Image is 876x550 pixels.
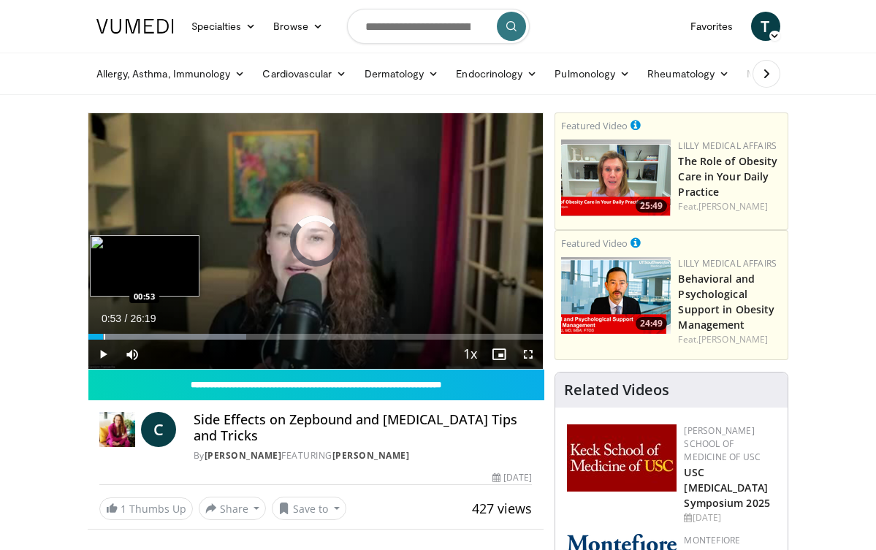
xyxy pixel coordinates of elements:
span: 26:19 [130,313,156,324]
button: Share [199,497,267,520]
span: 1 [121,502,126,516]
img: 7b941f1f-d101-407a-8bfa-07bd47db01ba.png.150x105_q85_autocrop_double_scale_upscale_version-0.2.jpg [567,424,677,492]
a: Pulmonology [546,59,639,88]
a: Cardiovascular [254,59,355,88]
button: Save to [272,497,346,520]
button: Mute [118,340,147,369]
a: [PERSON_NAME] [332,449,410,462]
a: 1 Thumbs Up [99,497,193,520]
a: [PERSON_NAME] [698,200,768,213]
img: VuMedi Logo [96,19,174,34]
a: Favorites [682,12,742,41]
div: Progress Bar [88,334,544,340]
a: Dermatology [356,59,448,88]
a: Browse [264,12,332,41]
img: ba3304f6-7838-4e41-9c0f-2e31ebde6754.png.150x105_q85_crop-smart_upscale.png [561,257,671,334]
h4: Related Videos [564,381,669,399]
a: USC [MEDICAL_DATA] Symposium 2025 [684,465,769,510]
small: Featured Video [561,119,628,132]
a: 24:49 [561,257,671,334]
a: Endocrinology [447,59,546,88]
div: Feat. [678,200,782,213]
a: Rheumatology [639,59,738,88]
span: 0:53 [102,313,121,324]
button: Fullscreen [514,340,543,369]
span: 427 views [472,500,532,517]
div: [DATE] [684,511,776,524]
a: Lilly Medical Affairs [678,257,777,270]
div: By FEATURING [194,449,533,462]
a: 25:49 [561,140,671,216]
div: [DATE] [492,471,532,484]
span: 24:49 [636,317,667,330]
a: Specialties [183,12,265,41]
video-js: Video Player [88,113,544,369]
a: T [751,12,780,41]
img: image.jpeg [90,235,199,297]
a: [PERSON_NAME] [698,333,768,345]
a: C [141,412,176,447]
small: Featured Video [561,237,628,250]
img: e1208b6b-349f-4914-9dd7-f97803bdbf1d.png.150x105_q85_crop-smart_upscale.png [561,140,671,216]
a: Behavioral and Psychological Support in Obesity Management [678,272,774,332]
button: Enable picture-in-picture mode [484,340,514,369]
span: 25:49 [636,199,667,213]
a: The Role of Obesity Care in Your Daily Practice [678,154,777,199]
button: Play [88,340,118,369]
a: Allergy, Asthma, Immunology [88,59,254,88]
span: / [125,313,128,324]
img: Dr. Carolynn Francavilla [99,412,135,447]
h4: Side Effects on Zepbound and [MEDICAL_DATA] Tips and Tricks [194,412,533,443]
input: Search topics, interventions [347,9,530,44]
a: Lilly Medical Affairs [678,140,777,152]
button: Playback Rate [455,340,484,369]
a: [PERSON_NAME] School of Medicine of USC [684,424,761,463]
a: [PERSON_NAME] [205,449,282,462]
div: Feat. [678,333,782,346]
